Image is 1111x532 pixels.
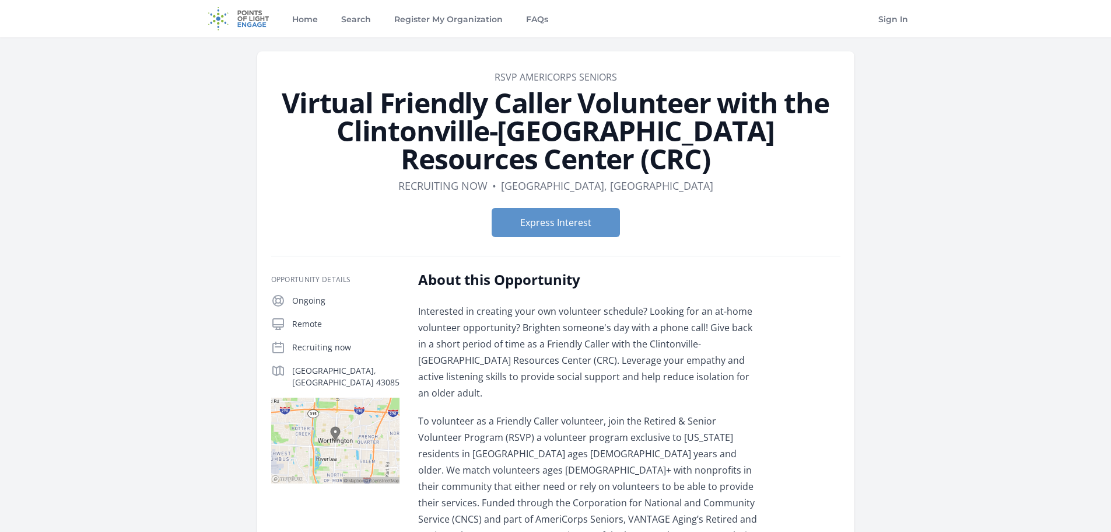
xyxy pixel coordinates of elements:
[495,71,617,84] a: RSVP AmeriCorps Seniors
[418,303,759,401] p: Interested in creating your own volunteer schedule? Looking for an at-home volunteer opportunity?...
[492,208,620,237] button: Express Interest
[292,295,399,307] p: Ongoing
[271,398,399,484] img: Map
[271,89,840,173] h1: Virtual Friendly Caller Volunteer with the Clintonville-[GEOGRAPHIC_DATA] Resources Center (CRC)
[292,318,399,330] p: Remote
[398,178,488,194] dd: Recruiting now
[418,270,759,289] h2: About this Opportunity
[292,342,399,353] p: Recruiting now
[271,275,399,284] h3: Opportunity Details
[492,178,496,194] div: •
[501,178,713,194] dd: [GEOGRAPHIC_DATA], [GEOGRAPHIC_DATA]
[292,365,399,388] p: [GEOGRAPHIC_DATA], [GEOGRAPHIC_DATA] 43085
